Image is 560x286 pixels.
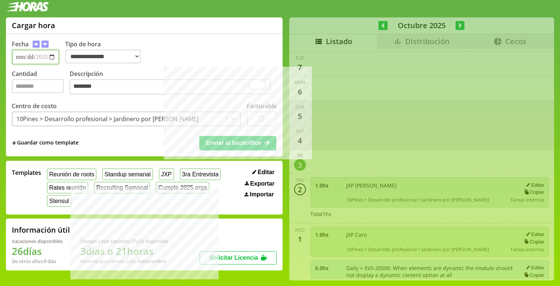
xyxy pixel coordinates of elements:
[243,180,277,187] button: Exportar
[250,191,274,198] span: Importar
[12,70,70,97] label: Cantidad
[247,102,277,110] label: Facturable
[12,79,64,93] input: Cantidad
[102,169,153,180] button: Standup semanal
[12,139,16,147] span: +
[250,180,274,187] span: Exportar
[94,182,150,193] button: Recruiting Semanal
[12,139,79,147] span: +Guardar como template
[12,258,63,265] div: De otros años: 9 días
[156,182,209,193] button: Cumple 2025 orga
[180,169,221,180] button: 3ra Entrevista
[199,136,276,150] button: Enviar al backoffice
[70,79,271,95] textarea: To enrich screen reader interactions, please activate Accessibility in Grammarly extension settings
[12,40,29,48] label: Fecha
[12,225,70,235] h2: Información útil
[12,102,57,110] label: Centro de costo
[12,238,63,245] div: Vacaciones disponibles
[206,140,261,146] span: Enviar al backoffice
[47,195,71,207] button: Stensul
[143,258,166,265] b: Diciembre
[12,20,55,30] h1: Cargar hora
[65,50,141,63] select: Tipo de hora
[12,245,63,258] h1: 26 días
[70,70,277,97] label: Descripción
[80,258,168,265] div: Recordá que vencen a fin de
[159,169,174,180] button: JXP
[209,255,258,261] span: Solicitar Licencia
[258,169,274,176] span: Editar
[80,238,168,245] div: Tiempo Libre Optativo (TiLO) disponible
[16,115,199,123] div: 10Pines > Desarrollo profesional > Jardinero por [PERSON_NAME]
[250,169,277,176] button: Editar
[80,245,168,258] h1: 3 días o 21 horas
[47,182,88,193] button: Rates reunión
[65,40,147,64] label: Tipo de hora
[47,169,96,180] button: Reunión de roots
[12,169,41,177] span: Templates
[6,2,49,11] img: logotipo
[200,251,277,265] button: Solicitar Licencia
